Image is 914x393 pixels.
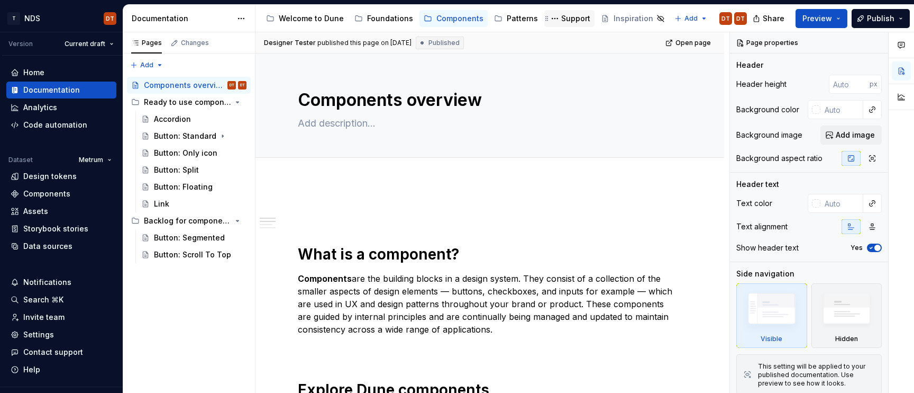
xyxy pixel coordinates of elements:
span: Current draft [65,40,105,48]
div: Background image [736,130,802,140]
a: Patterns [490,10,542,27]
button: Notifications [6,274,116,291]
div: Support [561,13,590,24]
a: Button: Only icon [137,145,251,162]
span: Publish [867,13,894,24]
div: NDS [24,13,40,24]
div: Components [23,189,70,199]
span: Published [428,39,460,47]
a: Welcome to Dune [262,10,348,27]
span: Open page [675,39,711,47]
a: Analytics [6,99,116,116]
button: Contact support [6,344,116,361]
div: DT [106,14,114,23]
label: Yes [851,244,863,252]
div: Button: Floating [154,182,213,192]
div: Documentation [132,13,232,24]
textarea: Components overview [296,87,680,113]
div: Invite team [23,312,65,323]
div: Visible [736,283,807,348]
input: Auto [820,100,863,119]
div: Text color [736,198,772,209]
a: Components overviewDTDT [127,77,251,94]
a: Button: Floating [137,178,251,195]
div: Foundations [367,13,413,24]
div: Header height [736,79,787,90]
div: Version [8,40,33,48]
div: Button: Segmented [154,233,225,243]
div: Patterns [507,13,538,24]
div: Data sources [23,241,72,252]
div: Accordion [154,114,191,124]
div: Side navigation [736,269,794,279]
div: Changes [181,39,209,47]
span: Metrum [79,156,103,164]
button: Preview [796,9,847,28]
a: Link [137,195,251,212]
div: Page tree [262,8,669,29]
div: Welcome to Dune [279,13,344,24]
div: Pages [131,39,162,47]
div: Background aspect ratio [736,153,822,164]
div: DT [230,80,234,91]
div: Code automation [23,120,87,130]
div: Home [23,67,44,78]
input: Auto [820,194,863,213]
h1: What is a component? [298,245,682,264]
div: Link [154,199,169,209]
a: Assets [6,203,116,220]
div: Button: Only icon [154,148,217,158]
a: Foundations [350,10,417,27]
div: Notifications [23,277,71,288]
div: DT [721,14,730,23]
div: Header text [736,179,779,190]
a: Documentation [6,82,116,99]
div: Inspiration [614,13,653,24]
div: Ready to use components [144,97,231,108]
div: Button: Scroll To Top [154,249,231,260]
div: published this page on [DATE] [317,39,412,47]
a: Components [6,185,116,202]
a: Design tokens [6,168,116,185]
button: Add [127,58,167,73]
div: Storybook stories [23,224,88,234]
a: Settings [6,326,116,343]
button: Current draft [60,37,118,51]
div: Hidden [811,283,882,348]
span: Add image [836,130,875,140]
div: Hidden [835,335,858,343]
div: Assets [23,206,48,217]
a: Button: Scroll To Top [137,246,251,263]
div: Background color [736,104,799,115]
div: Button: Split [154,165,199,175]
div: DT [240,80,245,91]
button: TNDSDT [2,7,121,30]
button: Share [747,9,791,28]
div: Design tokens [23,171,77,182]
div: Ready to use components [127,94,251,111]
div: Header [736,60,763,70]
button: Add [671,11,711,26]
div: Backlog for components [144,216,231,226]
a: Code automation [6,117,116,133]
div: Components [436,13,483,24]
span: Add [684,14,698,23]
div: Text alignment [736,221,788,232]
input: Auto [829,75,870,94]
span: Share [763,13,784,24]
span: Preview [802,13,832,24]
p: px [870,80,878,88]
div: Help [23,364,40,375]
div: Page tree [127,77,251,263]
button: Publish [852,9,910,28]
button: Add image [820,126,882,145]
div: Dataset [8,156,33,164]
button: Search ⌘K [6,291,116,308]
a: Button: Split [137,162,251,178]
div: Visible [761,335,782,343]
div: Analytics [23,102,57,113]
div: Documentation [23,85,80,95]
span: Add [140,61,153,69]
a: Data sources [6,238,116,255]
div: Components overview [144,80,225,91]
